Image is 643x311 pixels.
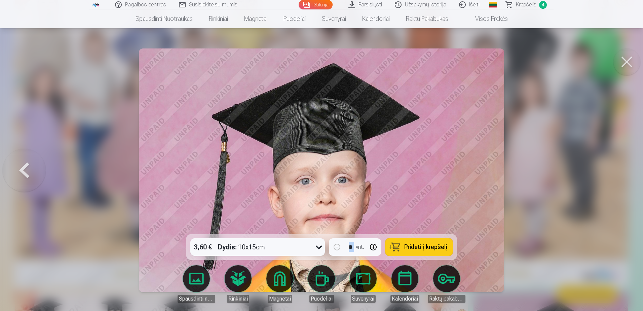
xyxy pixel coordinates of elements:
[268,295,292,303] div: Magnetai
[351,295,376,303] div: Suvenyrai
[456,9,516,28] a: Visos prekės
[428,295,465,303] div: Raktų pakabukas
[219,265,257,303] a: Rinkiniai
[201,9,236,28] a: Rinkiniai
[428,265,465,303] a: Raktų pakabukas
[127,9,201,28] a: Spausdinti nuotraukas
[404,244,447,250] span: Pridėti į krepšelį
[516,1,536,9] span: Krepšelis
[178,295,215,303] div: Spausdinti nuotraukas
[178,265,215,303] a: Spausdinti nuotraukas
[236,9,275,28] a: Magnetai
[539,1,547,9] span: 4
[354,9,398,28] a: Kalendoriai
[385,238,453,256] button: Pridėti į krepšelį
[386,265,424,303] a: Kalendoriai
[227,295,249,303] div: Rinkiniai
[390,295,419,303] div: Kalendoriai
[190,238,215,256] div: 3,60 €
[218,242,237,252] strong: Dydis :
[218,238,265,256] div: 10x15cm
[344,265,382,303] a: Suvenyrai
[261,265,299,303] a: Magnetai
[398,9,456,28] a: Raktų pakabukas
[314,9,354,28] a: Suvenyrai
[356,243,364,251] div: vnt.
[309,295,334,303] div: Puodeliai
[303,265,340,303] a: Puodeliai
[92,3,100,7] img: /fa5
[275,9,314,28] a: Puodeliai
